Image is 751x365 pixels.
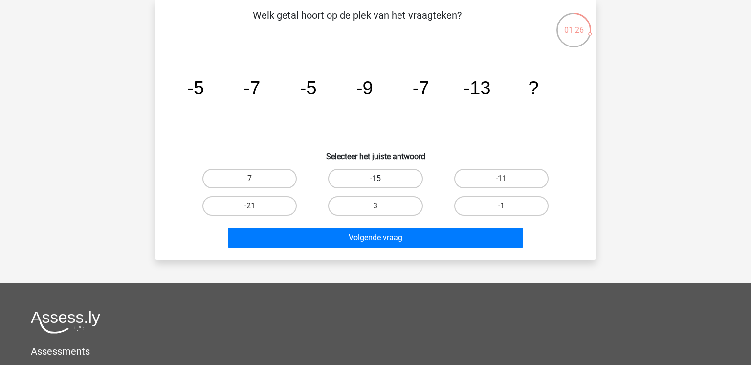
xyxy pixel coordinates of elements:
[413,77,429,98] tspan: -7
[228,228,524,248] button: Volgende vraag
[356,77,373,98] tspan: -9
[31,345,720,357] h5: Assessments
[528,77,538,98] tspan: ?
[243,77,260,98] tspan: -7
[187,77,204,98] tspan: -5
[454,169,549,188] label: -11
[454,196,549,216] label: -1
[328,196,422,216] label: 3
[328,169,422,188] label: -15
[202,196,297,216] label: -21
[171,8,544,37] p: Welk getal hoort op de plek van het vraagteken?
[202,169,297,188] label: 7
[464,77,490,98] tspan: -13
[31,311,100,334] img: Assessly logo
[300,77,316,98] tspan: -5
[555,12,592,36] div: 01:26
[171,144,580,161] h6: Selecteer het juiste antwoord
